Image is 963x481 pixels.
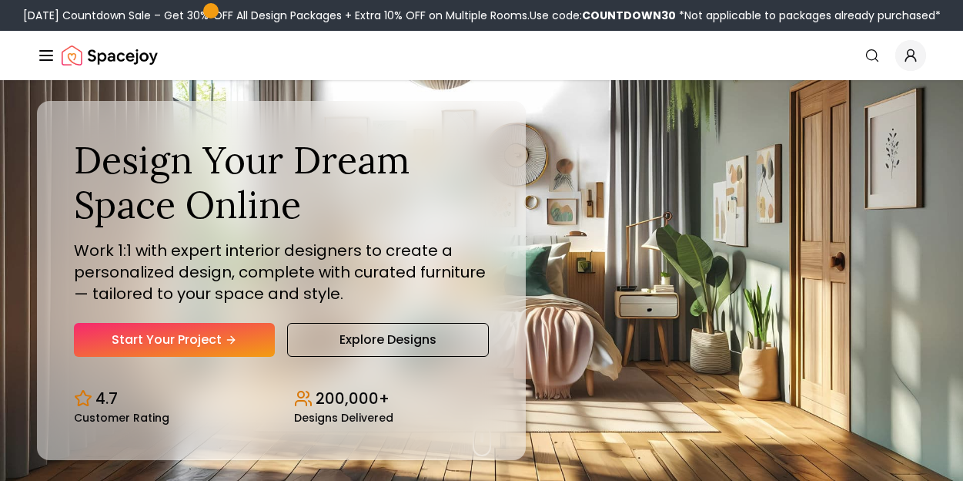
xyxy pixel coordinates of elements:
[287,323,490,357] a: Explore Designs
[23,8,941,23] div: [DATE] Countdown Sale – Get 30% OFF All Design Packages + Extra 10% OFF on Multiple Rooms.
[74,412,169,423] small: Customer Rating
[74,323,275,357] a: Start Your Project
[37,31,926,80] nav: Global
[95,388,118,409] p: 4.7
[582,8,676,23] b: COUNTDOWN30
[62,40,158,71] a: Spacejoy
[676,8,941,23] span: *Not applicable to packages already purchased*
[74,240,489,304] p: Work 1:1 with expert interior designers to create a personalized design, complete with curated fu...
[74,375,489,423] div: Design stats
[74,138,489,227] h1: Design Your Dream Space Online
[316,388,390,409] p: 200,000+
[294,412,393,423] small: Designs Delivered
[62,40,158,71] img: Spacejoy Logo
[530,8,676,23] span: Use code:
